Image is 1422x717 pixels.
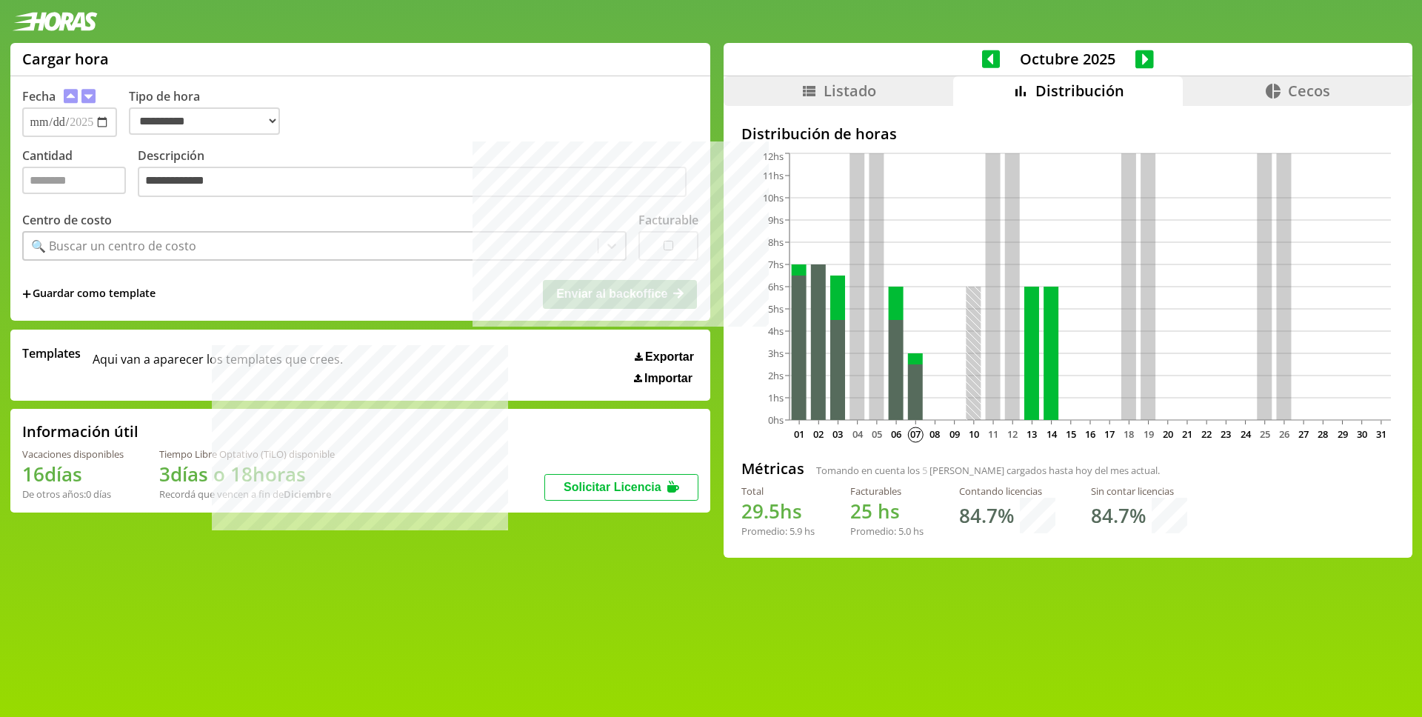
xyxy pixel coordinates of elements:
[949,427,959,441] text: 09
[630,350,698,364] button: Exportar
[794,427,804,441] text: 01
[644,372,692,385] span: Importar
[1007,427,1018,441] text: 12
[564,481,661,493] span: Solicitar Licencia
[645,350,694,364] span: Exportar
[959,484,1055,498] div: Contando licencias
[1240,427,1251,441] text: 24
[22,49,109,69] h1: Cargar hora
[959,502,1014,529] h1: 84.7 %
[850,484,924,498] div: Facturables
[1091,484,1187,498] div: Sin contar licencias
[22,345,81,361] span: Templates
[741,498,780,524] span: 29.5
[1278,427,1289,441] text: 26
[1356,427,1366,441] text: 30
[31,238,196,254] div: 🔍 Buscar un centro de costo
[898,524,911,538] span: 5.0
[1000,49,1135,69] span: Octubre 2025
[741,498,815,524] h1: hs
[638,212,698,228] label: Facturable
[929,427,940,441] text: 08
[1143,427,1153,441] text: 19
[1085,427,1095,441] text: 16
[741,458,804,478] h2: Métricas
[850,524,924,538] div: Promedio: hs
[22,147,138,201] label: Cantidad
[768,369,784,382] tspan: 2hs
[159,461,335,487] h1: 3 días o 18 horas
[832,427,843,441] text: 03
[768,391,784,404] tspan: 1hs
[159,447,335,461] div: Tiempo Libre Optativo (TiLO) disponible
[871,427,881,441] text: 05
[891,427,901,441] text: 06
[741,524,815,538] div: Promedio: hs
[910,427,921,441] text: 07
[768,347,784,360] tspan: 3hs
[1027,427,1037,441] text: 13
[22,88,56,104] label: Fecha
[1221,427,1231,441] text: 23
[768,280,784,293] tspan: 6hs
[138,147,698,201] label: Descripción
[768,413,784,427] tspan: 0hs
[1298,427,1309,441] text: 27
[1091,502,1146,529] h1: 84.7 %
[12,12,98,31] img: logotipo
[1318,427,1328,441] text: 28
[1124,427,1134,441] text: 18
[768,258,784,271] tspan: 7hs
[922,464,927,477] span: 5
[850,498,924,524] h1: hs
[129,107,280,135] select: Tipo de hora
[790,524,802,538] span: 5.9
[741,484,815,498] div: Total
[816,464,1160,477] span: Tomando en cuenta los [PERSON_NAME] cargados hasta hoy del mes actual.
[1046,427,1057,441] text: 14
[988,427,998,441] text: 11
[129,88,292,137] label: Tipo de hora
[138,167,687,198] textarea: Descripción
[850,498,872,524] span: 25
[22,212,112,228] label: Centro de costo
[763,191,784,204] tspan: 10hs
[1162,427,1172,441] text: 20
[1035,81,1124,101] span: Distribución
[813,427,824,441] text: 02
[22,286,156,302] span: +Guardar como template
[768,236,784,249] tspan: 8hs
[1201,427,1212,441] text: 22
[22,421,138,441] h2: Información útil
[22,461,124,487] h1: 16 días
[763,169,784,182] tspan: 11hs
[968,427,978,441] text: 10
[1104,427,1115,441] text: 17
[1337,427,1347,441] text: 29
[1288,81,1330,101] span: Cecos
[852,427,863,441] text: 04
[768,213,784,227] tspan: 9hs
[741,124,1395,144] h2: Distribución de horas
[22,447,124,461] div: Vacaciones disponibles
[768,324,784,338] tspan: 4hs
[22,487,124,501] div: De otros años: 0 días
[22,286,31,302] span: +
[1375,427,1386,441] text: 31
[284,487,331,501] b: Diciembre
[544,474,698,501] button: Solicitar Licencia
[824,81,876,101] span: Listado
[93,345,343,385] span: Aqui van a aparecer los templates que crees.
[1259,427,1269,441] text: 25
[159,487,335,501] div: Recordá que vencen a fin de
[1181,427,1192,441] text: 21
[763,150,784,163] tspan: 12hs
[1065,427,1075,441] text: 15
[22,167,126,194] input: Cantidad
[768,302,784,316] tspan: 5hs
